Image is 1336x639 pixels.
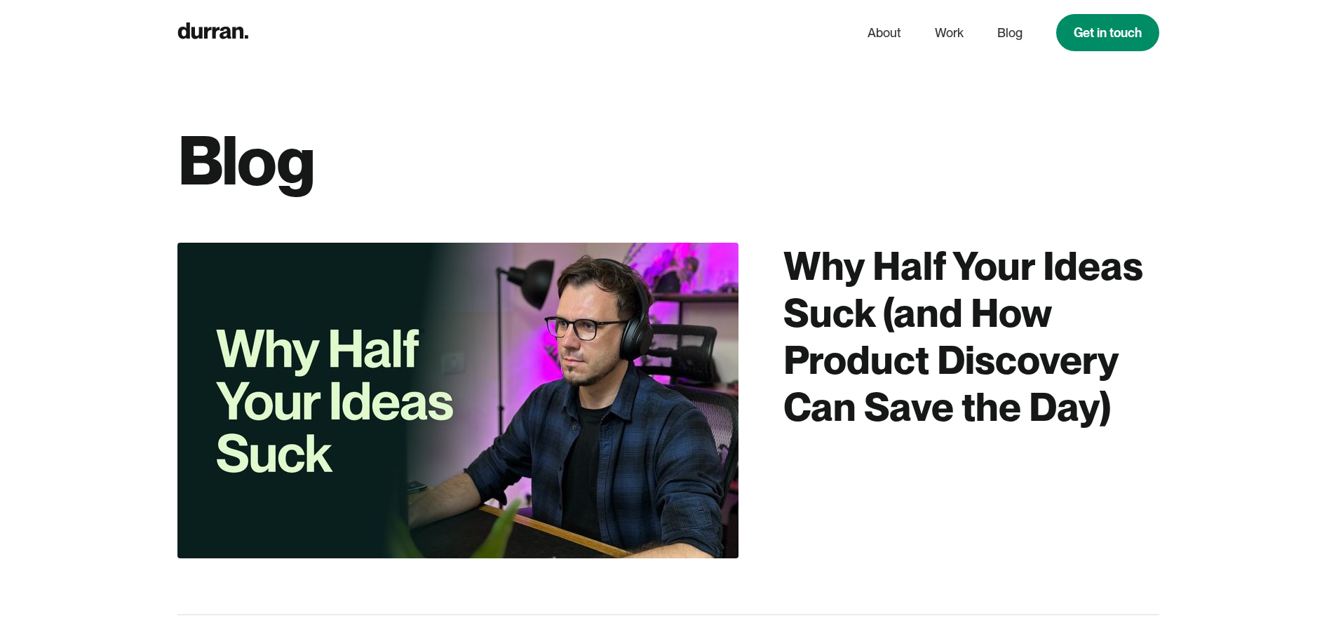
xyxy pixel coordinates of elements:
h1: Blog [177,123,1159,198]
a: Work [935,20,964,46]
a: About [868,20,901,46]
a: home [177,19,248,46]
a: Why Half Your Ideas Suck (and How Product Discovery Can Save the Day) [177,243,1159,558]
div: Why Half Your Ideas Suck (and How Product Discovery Can Save the Day) [783,243,1159,431]
a: Get in touch [1056,14,1159,51]
a: Blog [997,20,1023,46]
